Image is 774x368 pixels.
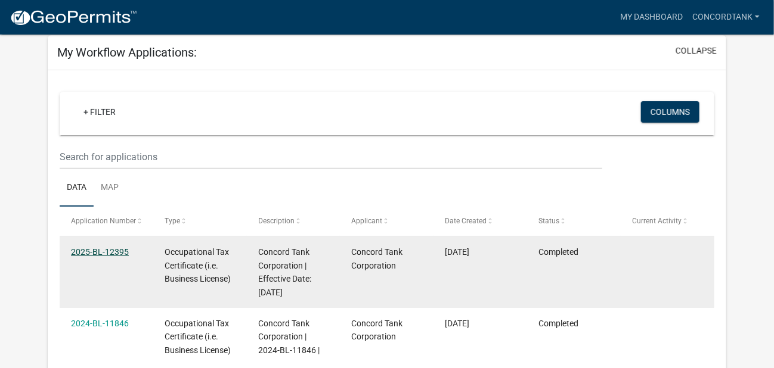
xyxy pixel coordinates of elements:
span: Concord Tank Corporation | 2024-BL-11846 | [258,319,320,355]
a: 2025-BL-12395 [71,247,129,257]
span: 11/18/2024 [445,247,469,257]
a: Map [94,169,126,207]
span: Completed [538,247,578,257]
span: Occupational Tax Certificate (i.e. Business License) [165,319,231,355]
datatable-header-cell: Status [527,207,621,235]
span: Description [258,217,295,225]
datatable-header-cell: Current Activity [621,207,714,235]
input: Search for applications [60,145,602,169]
span: Occupational Tax Certificate (i.e. Business License) [165,247,231,284]
datatable-header-cell: Type [153,207,247,235]
span: Application Number [71,217,136,225]
span: Completed [538,319,578,328]
span: Applicant [352,217,383,225]
a: concordtank [688,6,764,29]
span: Date Created [445,217,487,225]
button: collapse [676,45,717,57]
span: Type [165,217,180,225]
datatable-header-cell: Application Number [60,207,153,235]
button: Columns [641,101,699,123]
datatable-header-cell: Description [247,207,340,235]
span: Concord Tank Corporation [352,247,403,270]
span: Status [538,217,559,225]
span: Concord Tank Corporation [352,319,403,342]
datatable-header-cell: Date Created [434,207,527,235]
span: 10/26/2023 [445,319,469,328]
a: + Filter [74,101,125,123]
a: Data [60,169,94,207]
datatable-header-cell: Applicant [340,207,434,235]
a: My Dashboard [615,6,688,29]
span: Current Activity [632,217,682,225]
span: Concord Tank Corporation | Effective Date: 01/01/2025 [258,247,311,297]
h5: My Workflow Applications: [57,45,197,60]
a: 2024-BL-11846 [71,319,129,328]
